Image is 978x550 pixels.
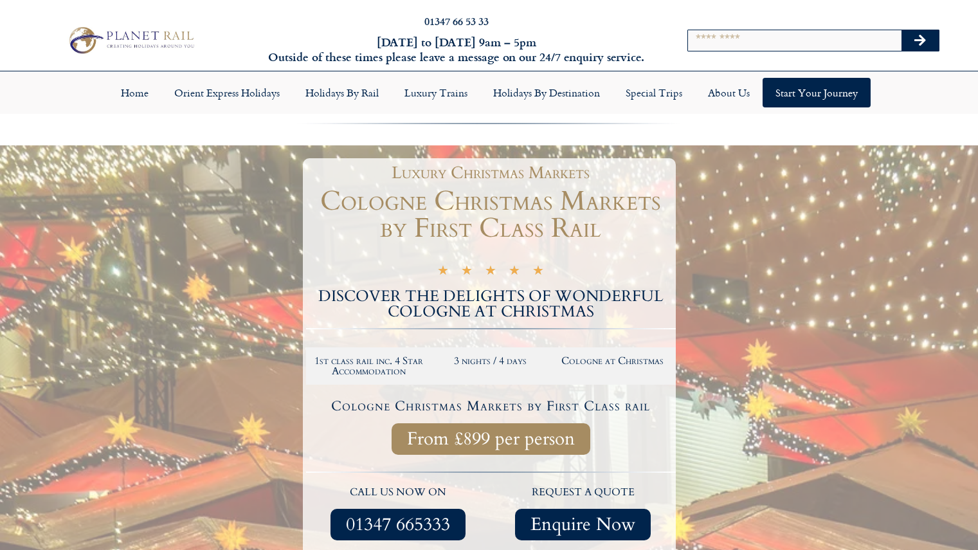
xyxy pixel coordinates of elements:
[312,165,669,181] h1: Luxury Christmas Markets
[108,78,161,107] a: Home
[436,356,545,366] h2: 3 nights / 4 days
[308,399,674,413] h4: Cologne Christmas Markets by First Class rail
[306,188,676,242] h1: Cologne Christmas Markets by First Class Rail
[346,517,450,533] span: 01347 665333
[424,14,489,28] a: 01347 66 53 33
[532,265,544,280] i: ★
[407,431,575,447] span: From £899 per person
[497,484,669,501] p: request a quote
[509,265,520,280] i: ★
[901,30,939,51] button: Search
[695,78,763,107] a: About Us
[314,356,424,376] h2: 1st class rail inc. 4 Star Accommodation
[264,35,649,65] h6: [DATE] to [DATE] 9am – 5pm Outside of these times please leave a message on our 24/7 enquiry serv...
[763,78,871,107] a: Start your Journey
[437,265,449,280] i: ★
[161,78,293,107] a: Orient Express Holidays
[6,78,972,107] nav: Menu
[437,263,544,280] div: 5/5
[392,78,480,107] a: Luxury Trains
[331,509,466,540] a: 01347 665333
[293,78,392,107] a: Holidays by Rail
[485,265,496,280] i: ★
[515,509,651,540] a: Enquire Now
[480,78,613,107] a: Holidays by Destination
[613,78,695,107] a: Special Trips
[461,265,473,280] i: ★
[392,423,590,455] a: From £899 per person
[558,356,667,366] h2: Cologne at Christmas
[312,484,485,501] p: call us now on
[530,517,635,533] span: Enquire Now
[64,24,197,57] img: Planet Rail Train Holidays Logo
[306,289,676,320] h2: DISCOVER THE DELIGHTS OF WONDERFUL COLOGNE AT CHRISTMAS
